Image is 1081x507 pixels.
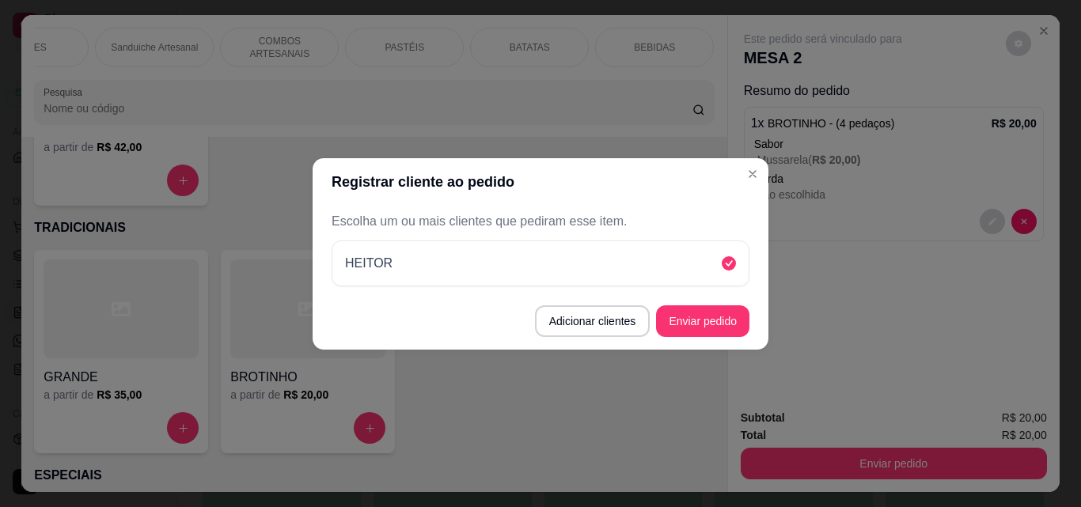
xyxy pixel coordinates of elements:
[345,254,393,273] p: HEITOR
[313,158,768,206] header: Registrar cliente ao pedido
[332,212,749,231] p: Escolha um ou mais clientes que pediram esse item.
[535,305,650,337] button: Adicionar clientes
[740,161,765,187] button: Close
[656,305,749,337] button: Enviar pedido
